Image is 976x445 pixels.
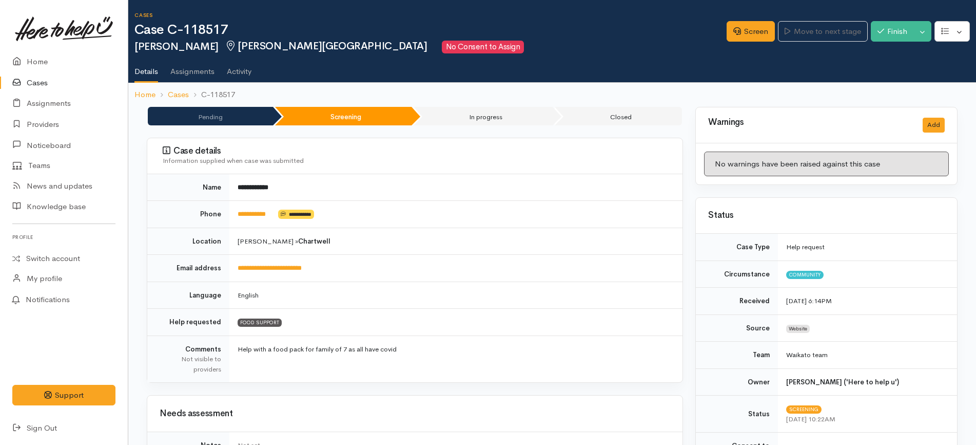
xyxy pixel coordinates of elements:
button: Support [12,385,115,406]
span: Website [786,325,810,333]
li: Screening [275,107,412,125]
span: FOOD SUPPORT [238,319,282,327]
td: Email address [147,255,229,282]
td: English [229,282,682,309]
td: Language [147,282,229,309]
td: Help with a food pack for family of 7 as all have covid [229,336,682,382]
td: Phone [147,201,229,228]
h6: Profile [12,230,115,244]
h3: Warnings [708,118,910,127]
li: Closed [555,107,682,125]
a: Activity [227,53,251,82]
td: Team [696,342,778,369]
td: Source [696,314,778,342]
b: Chartwell [298,237,330,246]
h3: Needs assessment [160,409,670,419]
td: Help requested [147,309,229,336]
a: Screen [727,21,775,42]
div: Information supplied when case was submitted [163,156,670,166]
h2: [PERSON_NAME] [134,41,727,53]
span: Waikato team [786,350,828,359]
td: Help request [778,234,957,261]
span: Screening [786,405,822,414]
time: [DATE] 6:14PM [786,296,832,305]
td: Circumstance [696,261,778,288]
a: Home [134,89,155,101]
button: Add [923,118,945,133]
div: No warnings have been raised against this case [704,152,949,177]
li: C-118517 [189,89,235,101]
h6: Cases [134,12,727,18]
td: Owner [696,368,778,396]
b: [PERSON_NAME] ('Here to help u') [786,378,899,386]
a: Move to next stage [778,21,867,42]
span: [PERSON_NAME][GEOGRAPHIC_DATA] [225,40,427,52]
span: [PERSON_NAME] » [238,237,330,246]
button: Finish [871,21,914,42]
td: Name [147,174,229,201]
h1: Case C-118517 [134,23,727,38]
a: Cases [168,89,189,101]
li: Pending [148,107,273,125]
li: In progress [414,107,553,125]
td: Received [696,288,778,315]
td: Location [147,228,229,255]
nav: breadcrumb [128,83,976,107]
td: Case Type [696,234,778,261]
td: Comments [147,336,229,382]
td: Status [696,396,778,433]
div: Not visible to providers [160,354,221,374]
div: [DATE] 10:22AM [786,414,945,424]
span: No Consent to Assign [442,41,524,53]
a: Assignments [170,53,214,82]
a: Details [134,53,158,83]
h3: Case details [163,146,670,156]
h3: Status [708,211,945,220]
span: Community [786,271,824,279]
